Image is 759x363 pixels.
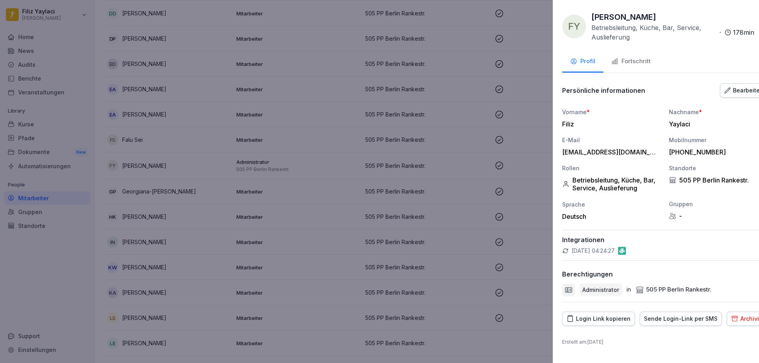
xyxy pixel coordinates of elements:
[562,200,661,209] div: Sprache
[570,57,595,66] div: Profil
[562,136,661,144] div: E-Mail
[562,270,613,278] p: Berechtigungen
[562,176,661,192] div: Betriebsleitung, Küche, Bar, Service, Auslieferung
[627,285,631,294] p: in
[582,286,619,294] p: Administrator
[591,23,716,42] p: Betriebsleitung, Küche, Bar, Service, Auslieferung
[591,23,754,42] div: ·
[640,312,722,326] button: Sende Login-Link per SMS
[562,87,645,94] p: Persönliche informationen
[733,28,754,37] p: 178 min
[562,213,661,220] div: Deutsch
[562,148,657,156] div: [EMAIL_ADDRESS][DOMAIN_NAME]
[644,314,717,323] div: Sende Login-Link per SMS
[562,15,586,38] div: FY
[572,247,615,255] p: [DATE] 04:24:27
[566,314,631,323] div: Login Link kopieren
[618,247,626,255] img: gastromatic.png
[562,51,603,73] button: Profil
[562,312,635,326] button: Login Link kopieren
[591,11,656,23] p: [PERSON_NAME]
[611,57,651,66] div: Fortschritt
[603,51,659,73] button: Fortschritt
[562,108,661,116] div: Vorname
[562,120,657,128] div: Filiz
[562,164,661,172] div: Rollen
[636,285,712,294] div: 505 PP Berlin Rankestr.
